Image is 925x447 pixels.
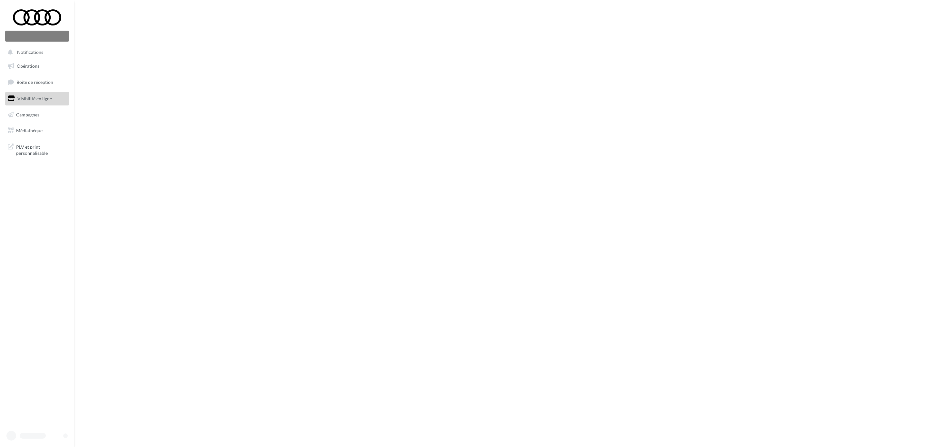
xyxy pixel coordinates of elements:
a: PLV et print personnalisable [4,140,70,159]
div: Nouvelle campagne [5,31,69,42]
span: Médiathèque [16,128,43,133]
span: Visibilité en ligne [17,96,52,101]
a: Visibilité en ligne [4,92,70,105]
span: PLV et print personnalisable [16,143,66,156]
span: Boîte de réception [16,79,53,85]
a: Médiathèque [4,124,70,137]
span: Campagnes [16,112,39,117]
a: Opérations [4,59,70,73]
a: Campagnes [4,108,70,122]
a: Boîte de réception [4,75,70,89]
span: Opérations [17,63,39,69]
span: Notifications [17,50,43,55]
